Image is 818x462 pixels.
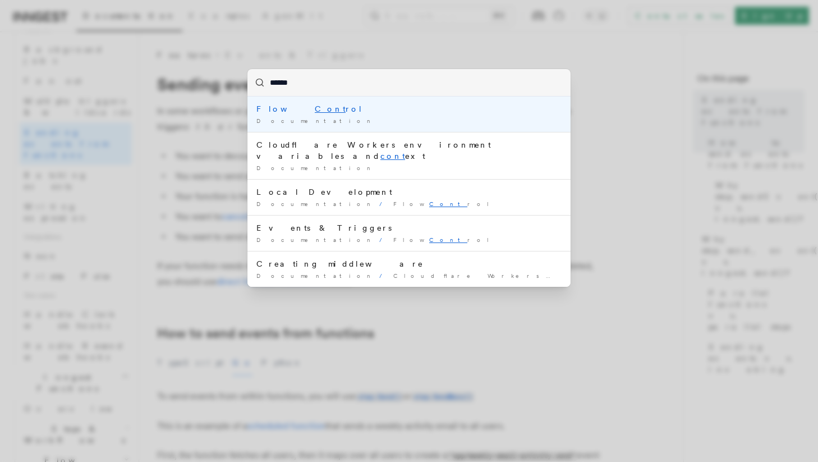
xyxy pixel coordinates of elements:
[256,103,562,115] div: Flow rol
[393,236,494,243] span: Flow rol
[256,139,562,162] div: Cloudflare Workers environment variables and ext
[379,236,389,243] span: /
[256,258,562,269] div: Creating middleware
[256,117,375,124] span: Documentation
[256,236,375,243] span: Documentation
[379,272,389,279] span: /
[315,104,346,113] mark: Cont
[429,200,467,207] mark: Cont
[256,164,375,171] span: Documentation
[429,236,467,243] mark: Cont
[256,272,375,279] span: Documentation
[393,200,494,207] span: Flow rol
[380,152,405,161] mark: cont
[256,186,562,198] div: Local Development
[256,200,375,207] span: Documentation
[256,222,562,234] div: Events & Triggers
[379,200,389,207] span: /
